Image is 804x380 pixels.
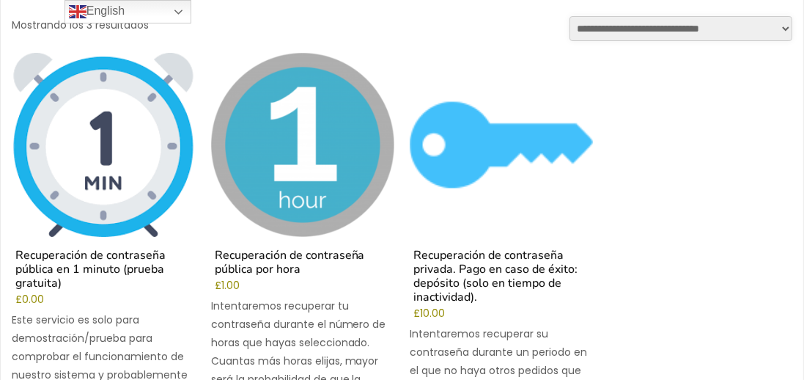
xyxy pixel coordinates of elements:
font: 0.00 [22,293,44,307]
img: Recuperación de contraseña privada. Pago en caso de éxito: depósito (solo en tiempo de inactividad). [410,53,593,236]
font: £ [413,307,420,321]
font: 1.00 [221,279,240,293]
img: en [69,3,86,21]
img: Recuperación de contraseña pública en 1 minuto (prueba gratuita) [12,53,195,236]
a: Recuperación de contraseña privada. Pago en caso de éxito: depósito (solo en tiempo de inactividad). [410,53,593,308]
font: Mostrando los 3 resultados [12,18,149,32]
font: £ [215,279,221,293]
select: Pedido de tienda [569,16,793,41]
img: Recuperación de contraseña pública - Por hora [211,53,394,236]
a: Recuperación de contraseña pública en 1 minuto (prueba gratuita) [12,53,195,294]
font: £ [15,293,22,307]
a: Recuperación de contraseña pública por hora [211,53,394,280]
font: Recuperación de contraseña pública por hora [215,247,365,277]
font: Recuperación de contraseña privada. Pago en caso de éxito: depósito (solo en tiempo de inactividad). [413,247,578,306]
font: Recuperación de contraseña pública en 1 minuto (prueba gratuita) [15,247,166,291]
font: 10.00 [420,307,445,321]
